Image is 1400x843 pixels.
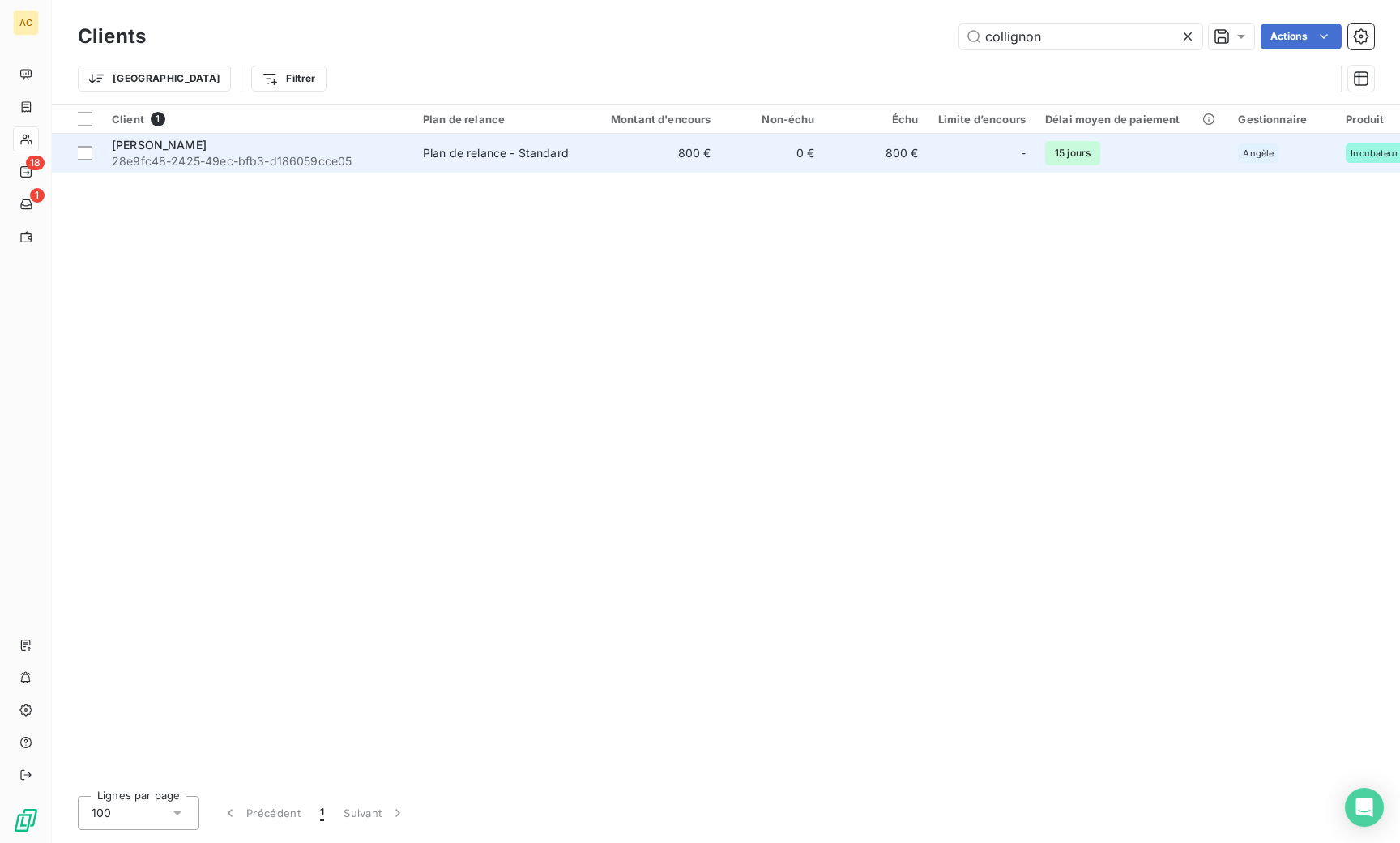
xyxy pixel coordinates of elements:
[1045,113,1219,126] div: Délai moyen de paiement
[151,112,165,126] span: 1
[13,807,39,833] img: Logo LeanPay
[320,805,324,821] span: 1
[112,138,207,152] span: [PERSON_NAME]
[78,66,231,92] button: [GEOGRAPHIC_DATA]
[78,22,146,51] h3: Clients
[26,156,45,170] span: 18
[938,113,1026,126] div: Limite d’encours
[423,145,569,161] div: Plan de relance - Standard
[1345,788,1384,827] div: Open Intercom Messenger
[112,113,144,126] span: Client
[212,796,310,830] button: Précédent
[591,113,711,126] div: Montant d'encours
[825,134,928,173] td: 800 €
[423,113,572,126] div: Plan de relance
[731,113,815,126] div: Non-échu
[959,24,1202,49] input: Rechercher
[334,796,416,830] button: Suivant
[112,153,403,169] span: 28e9fc48-2425-49ec-bfb3-d186059cce05
[30,188,45,203] span: 1
[1021,145,1026,161] span: -
[310,796,334,830] button: 1
[13,10,39,36] div: AC
[721,134,825,173] td: 0 €
[1045,141,1100,165] span: 15 jours
[834,113,919,126] div: Échu
[1238,113,1326,126] div: Gestionnaire
[92,805,111,821] span: 100
[251,66,326,92] button: Filtrer
[1243,148,1274,158] span: Angèle
[582,134,721,173] td: 800 €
